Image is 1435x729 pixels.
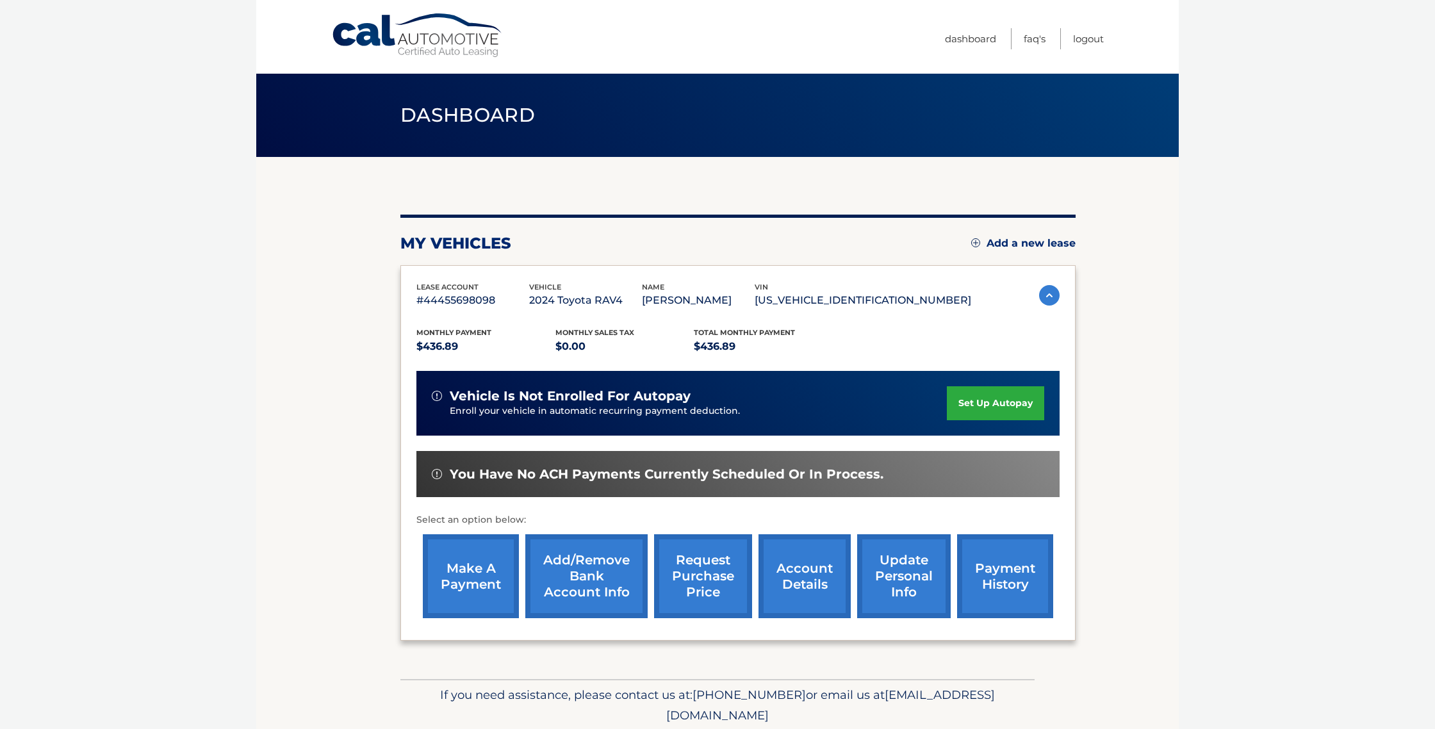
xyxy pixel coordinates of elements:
[1039,285,1060,306] img: accordion-active.svg
[857,534,951,618] a: update personal info
[529,291,642,309] p: 2024 Toyota RAV4
[529,283,561,291] span: vehicle
[450,466,883,482] span: You have no ACH payments currently scheduled or in process.
[400,103,535,127] span: Dashboard
[1024,28,1045,49] a: FAQ's
[654,534,752,618] a: request purchase price
[971,238,980,247] img: add.svg
[423,534,519,618] a: make a payment
[758,534,851,618] a: account details
[416,291,529,309] p: #44455698098
[400,234,511,253] h2: my vehicles
[957,534,1053,618] a: payment history
[416,328,491,337] span: Monthly Payment
[409,685,1026,726] p: If you need assistance, please contact us at: or email us at
[432,469,442,479] img: alert-white.svg
[694,328,795,337] span: Total Monthly Payment
[642,291,755,309] p: [PERSON_NAME]
[947,386,1044,420] a: set up autopay
[555,338,694,356] p: $0.00
[971,237,1076,250] a: Add a new lease
[450,388,691,404] span: vehicle is not enrolled for autopay
[666,687,995,723] span: [EMAIL_ADDRESS][DOMAIN_NAME]
[525,534,648,618] a: Add/Remove bank account info
[1073,28,1104,49] a: Logout
[331,13,504,58] a: Cal Automotive
[755,291,971,309] p: [US_VEHICLE_IDENTIFICATION_NUMBER]
[945,28,996,49] a: Dashboard
[432,391,442,401] img: alert-white.svg
[755,283,768,291] span: vin
[555,328,634,337] span: Monthly sales Tax
[416,338,555,356] p: $436.89
[642,283,664,291] span: name
[694,338,833,356] p: $436.89
[416,512,1060,528] p: Select an option below:
[693,687,806,702] span: [PHONE_NUMBER]
[450,404,947,418] p: Enroll your vehicle in automatic recurring payment deduction.
[416,283,479,291] span: lease account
